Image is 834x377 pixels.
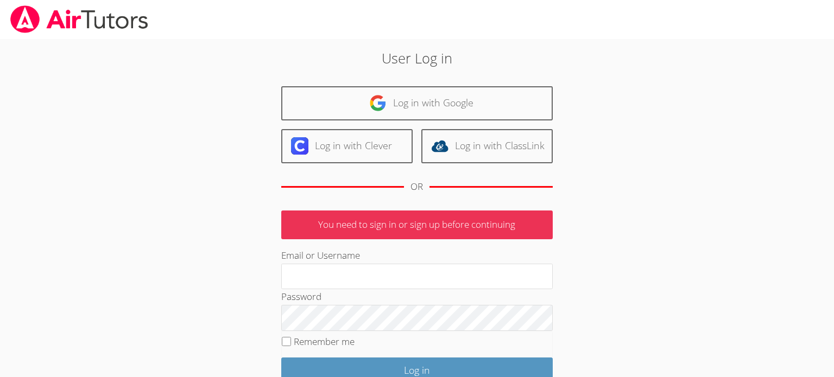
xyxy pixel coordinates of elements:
img: classlink-logo-d6bb404cc1216ec64c9a2012d9dc4662098be43eaf13dc465df04b49fa7ab582.svg [431,137,448,155]
a: Log in with Google [281,86,553,120]
div: OR [410,179,423,195]
img: clever-logo-6eab21bc6e7a338710f1a6ff85c0baf02591cd810cc4098c63d3a4b26e2feb20.svg [291,137,308,155]
a: Log in with Clever [281,129,413,163]
label: Password [281,290,321,303]
label: Remember me [294,335,355,348]
h2: User Log in [192,48,642,68]
p: You need to sign in or sign up before continuing [281,210,553,239]
img: google-logo-50288ca7cdecda66e5e0955fdab243c47b7ad437acaf1139b6f446037453330a.svg [369,94,387,112]
a: Log in with ClassLink [421,129,553,163]
label: Email or Username [281,249,360,261]
img: airtutors_banner-c4298cdbf04f3fff15de1276eac7730deb9818008684d7c2e4769d2f7ddbe033.png [9,5,149,33]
